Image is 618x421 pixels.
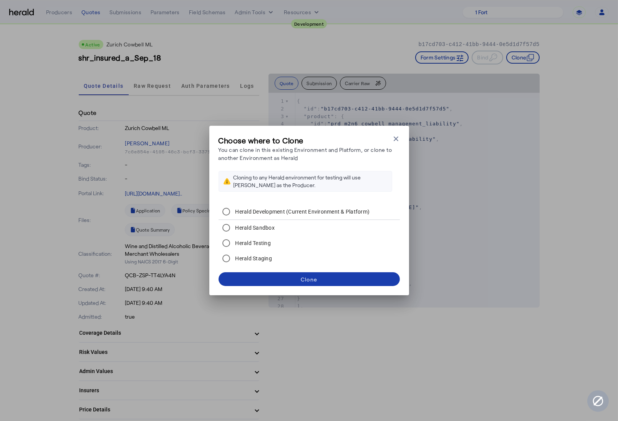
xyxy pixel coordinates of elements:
div: Cloning to any Herald environment for testing will use [PERSON_NAME] as the Producer. [234,174,387,189]
label: Herald Sandbox [234,224,275,232]
label: Herald Staging [234,255,272,262]
label: Herald Development (Current Environment & Platform) [234,208,370,215]
div: Clone [301,275,317,283]
p: You can clone in this existing Environment and Platform, or clone to another Environment as Herald [219,146,392,162]
h3: Choose where to Clone [219,135,392,146]
button: Clone [219,272,400,286]
label: Herald Testing [234,239,271,247]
